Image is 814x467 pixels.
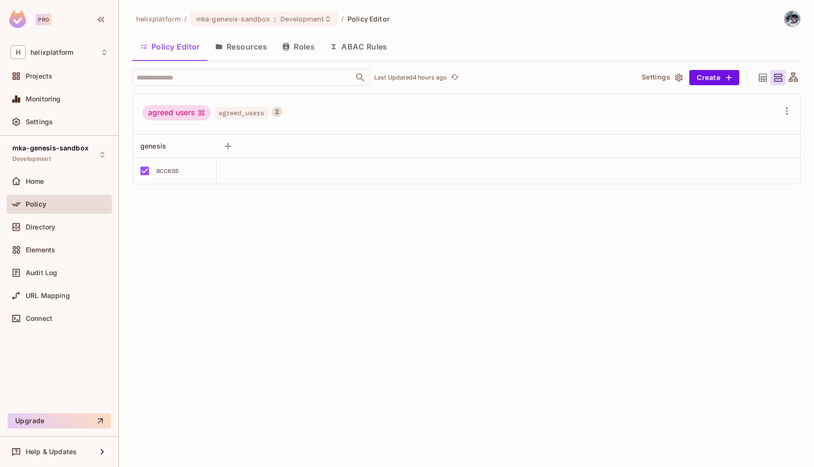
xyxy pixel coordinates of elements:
span: H [10,45,26,59]
img: SReyMgAAAABJRU5ErkJggg== [9,10,26,28]
button: Upgrade [8,413,111,428]
div: access [156,165,179,176]
span: : [273,15,277,23]
span: Projects [26,72,52,80]
button: Resources [208,35,275,59]
span: Monitoring [26,95,61,103]
button: Policy Editor [132,35,208,59]
span: mka-genesis-sandbox [196,14,270,23]
span: Click to refresh data [447,72,460,83]
button: A User Set is a dynamically conditioned role, grouping users based on real-time criteria. [272,107,282,117]
div: agreed users [142,105,211,120]
span: Development [12,155,51,163]
span: Elements [26,246,55,254]
span: genesis [140,142,166,150]
span: Policy [26,200,46,208]
span: the active workspace [136,14,180,23]
img: michael.amato@helix.com [784,11,800,27]
button: Settings [638,70,685,85]
span: Connect [26,315,52,322]
span: Help & Updates [26,448,77,456]
li: / [341,14,344,23]
span: Directory [26,223,55,231]
span: Settings [26,118,53,126]
li: / [184,14,187,23]
span: Home [26,178,44,185]
div: Pro [36,14,51,25]
span: Policy Editor [347,14,389,23]
span: Audit Log [26,269,57,277]
span: Workspace: helixplatform [30,49,73,56]
button: refresh [449,72,460,83]
span: URL Mapping [26,292,70,299]
button: ABAC Rules [322,35,395,59]
p: Last Updated 4 hours ago [374,74,447,81]
button: Roles [275,35,322,59]
span: refresh [451,73,459,82]
span: agreed_users [215,107,268,119]
button: Open [354,71,367,84]
span: mka-genesis-sandbox [12,144,89,152]
span: Development [280,14,324,23]
button: Create [689,70,739,85]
